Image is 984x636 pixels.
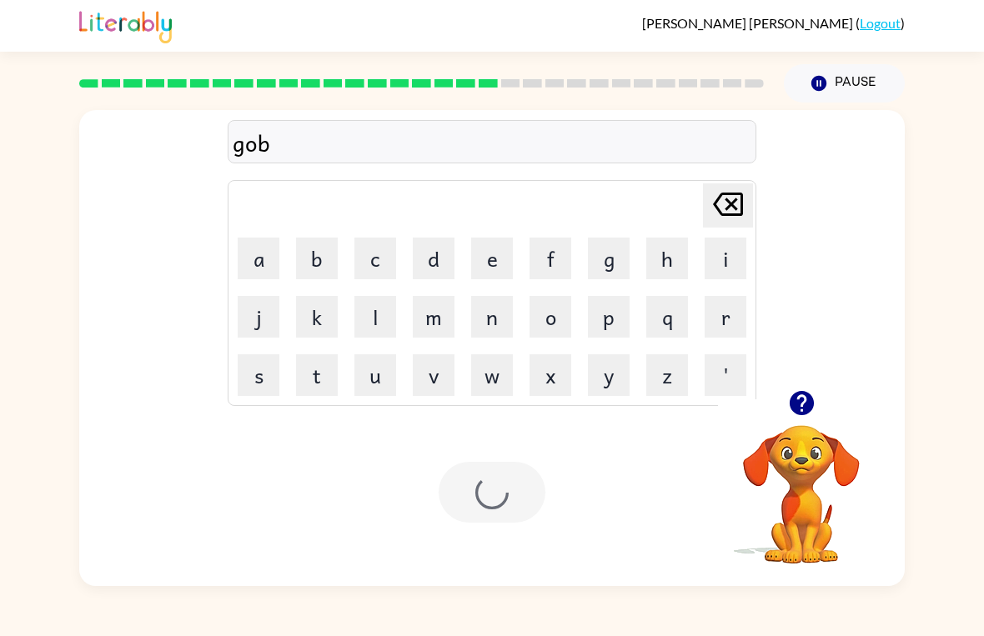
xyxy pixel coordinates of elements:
button: e [471,238,513,279]
button: Pause [784,64,905,103]
button: y [588,354,630,396]
button: z [646,354,688,396]
button: j [238,296,279,338]
button: n [471,296,513,338]
button: t [296,354,338,396]
button: x [530,354,571,396]
button: q [646,296,688,338]
video: Your browser must support playing .mp4 files to use Literably. Please try using another browser. [718,399,885,566]
button: l [354,296,396,338]
img: Literably [79,7,172,43]
a: Logout [860,15,901,31]
button: ' [705,354,746,396]
div: ( ) [642,15,905,31]
button: c [354,238,396,279]
button: b [296,238,338,279]
span: [PERSON_NAME] [PERSON_NAME] [642,15,856,31]
button: d [413,238,454,279]
div: gob [233,125,751,160]
button: i [705,238,746,279]
button: f [530,238,571,279]
button: w [471,354,513,396]
button: g [588,238,630,279]
button: a [238,238,279,279]
button: k [296,296,338,338]
button: s [238,354,279,396]
button: v [413,354,454,396]
button: p [588,296,630,338]
button: u [354,354,396,396]
button: h [646,238,688,279]
button: m [413,296,454,338]
button: o [530,296,571,338]
button: r [705,296,746,338]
